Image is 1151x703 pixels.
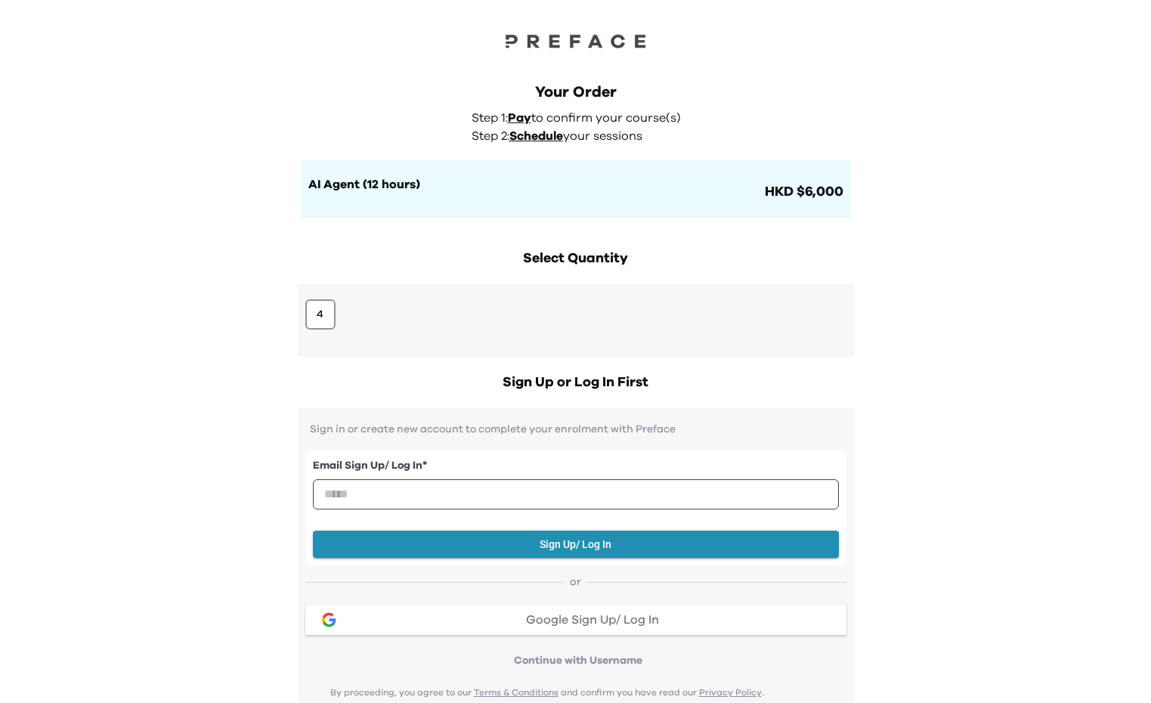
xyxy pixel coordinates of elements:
img: Preface Logo [500,30,651,51]
div: Your Order [301,82,851,103]
p: Continue with Username [310,653,846,668]
h2: Select Quantity [298,248,854,269]
button: 4 [305,299,336,330]
img: google login [320,611,338,629]
a: Privacy Policy [699,688,762,697]
span: Pay [508,112,531,124]
span: Google Sign Up/ Log In [526,614,659,626]
span: HKD $6,000 [762,181,843,203]
h2: Sign Up or Log In First [298,372,854,393]
button: google loginGoogle Sign Up/ Log In [305,605,846,635]
p: By proceeding, you agree to our and confirm you have read our . [305,686,789,698]
p: Step 1: to confirm your course(s) [472,109,689,127]
p: Step 2: your sessions [472,127,689,145]
span: Schedule [509,130,563,142]
label: Email Sign Up/ Log In * [313,458,839,474]
a: Terms & Conditions [474,688,558,697]
span: or [564,574,587,590]
p: Sign in or create new account to complete your enrolment with Preface [305,423,846,435]
h1: AI Agent (12 hours) [308,175,762,194]
button: Sign Up/ Log In [313,531,839,559]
